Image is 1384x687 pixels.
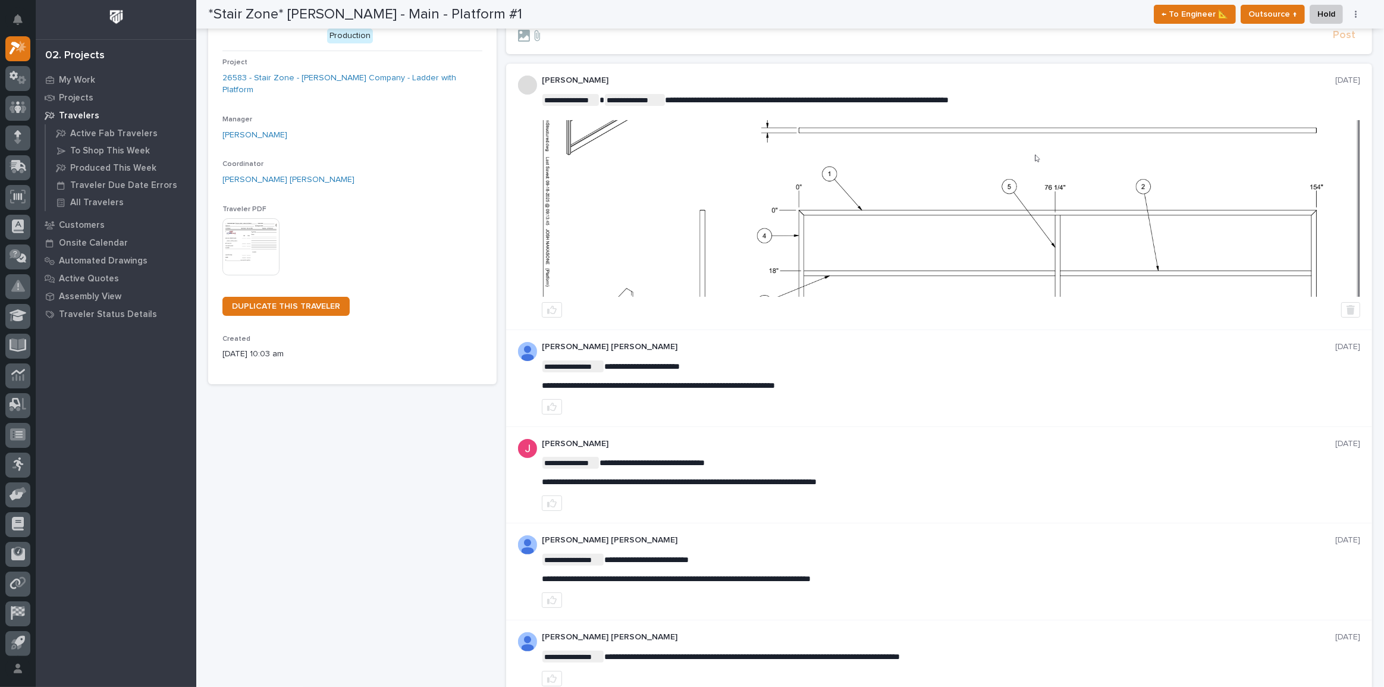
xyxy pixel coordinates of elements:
a: To Shop This Week [46,142,196,159]
a: My Work [36,71,196,89]
p: To Shop This Week [70,146,150,156]
a: All Travelers [46,194,196,211]
span: Coordinator [222,161,263,168]
a: Traveler Due Date Errors [46,177,196,193]
p: [DATE] [1335,439,1360,449]
p: [PERSON_NAME] [PERSON_NAME] [542,632,1335,642]
p: Produced This Week [70,163,156,174]
span: Created [222,335,250,343]
img: AD_cMMRcK_lR-hunIWE1GUPcUjzJ19X9Uk7D-9skk6qMORDJB_ZroAFOMmnE07bDdh4EHUMJPuIZ72TfOWJm2e1TqCAEecOOP... [518,535,537,554]
span: Project [222,59,247,66]
a: Travelers [36,106,196,124]
p: Onsite Calendar [59,238,128,249]
span: Traveler PDF [222,206,266,213]
span: Outsource ↑ [1248,7,1297,21]
p: Traveler Status Details [59,309,157,320]
p: [DATE] [1335,76,1360,86]
img: ACg8ocI-SXp0KwvcdjE4ZoRMyLsZRSgZqnEZt9q_hAaElEsh-D-asw=s96-c [518,439,537,458]
a: Active Quotes [36,269,196,287]
p: [PERSON_NAME] [542,439,1335,449]
p: Traveler Due Date Errors [70,180,177,191]
div: Notifications [15,14,30,33]
a: Traveler Status Details [36,305,196,323]
img: Workspace Logo [105,6,127,28]
a: Active Fab Travelers [46,125,196,142]
a: Projects [36,89,196,106]
button: Delete post [1341,302,1360,318]
button: like this post [542,495,562,511]
p: All Travelers [70,197,124,208]
p: [DATE] 10:03 am [222,348,482,360]
span: Post [1333,29,1355,42]
p: Automated Drawings [59,256,147,266]
button: ← To Engineer 📐 [1154,5,1236,24]
a: [PERSON_NAME] [222,129,287,142]
p: [DATE] [1335,535,1360,545]
a: 26583 - Stair Zone - [PERSON_NAME] Company - Ladder with Platform [222,72,482,97]
a: Customers [36,216,196,234]
p: [DATE] [1335,632,1360,642]
p: My Work [59,75,95,86]
button: like this post [542,671,562,686]
p: [PERSON_NAME] [PERSON_NAME] [542,342,1335,352]
p: Travelers [59,111,99,121]
button: like this post [542,302,562,318]
a: Assembly View [36,287,196,305]
button: like this post [542,399,562,415]
a: DUPLICATE THIS TRAVELER [222,297,350,316]
p: Assembly View [59,291,121,302]
button: Hold [1310,5,1343,24]
span: Hold [1317,7,1335,21]
p: Projects [59,93,93,103]
h2: *Stair Zone* [PERSON_NAME] - Main - Platform #1 [208,6,522,23]
a: Onsite Calendar [36,234,196,252]
p: [PERSON_NAME] [PERSON_NAME] [542,535,1335,545]
p: [DATE] [1335,342,1360,352]
p: [PERSON_NAME] [542,76,1335,86]
span: Manager [222,116,252,123]
span: DUPLICATE THIS TRAVELER [232,302,340,310]
a: Produced This Week [46,159,196,176]
p: Active Fab Travelers [70,128,158,139]
div: 02. Projects [45,49,105,62]
button: Post [1328,29,1360,42]
div: Production [327,29,373,43]
button: Outsource ↑ [1241,5,1305,24]
a: [PERSON_NAME] [PERSON_NAME] [222,174,354,186]
p: Customers [59,220,105,231]
button: like this post [542,592,562,608]
img: AD_cMMRcK_lR-hunIWE1GUPcUjzJ19X9Uk7D-9skk6qMORDJB_ZroAFOMmnE07bDdh4EHUMJPuIZ72TfOWJm2e1TqCAEecOOP... [518,342,537,361]
a: Automated Drawings [36,252,196,269]
span: ← To Engineer 📐 [1162,7,1228,21]
img: AD_cMMRcK_lR-hunIWE1GUPcUjzJ19X9Uk7D-9skk6qMORDJB_ZroAFOMmnE07bDdh4EHUMJPuIZ72TfOWJm2e1TqCAEecOOP... [518,632,537,651]
button: Notifications [5,7,30,32]
p: Active Quotes [59,274,119,284]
